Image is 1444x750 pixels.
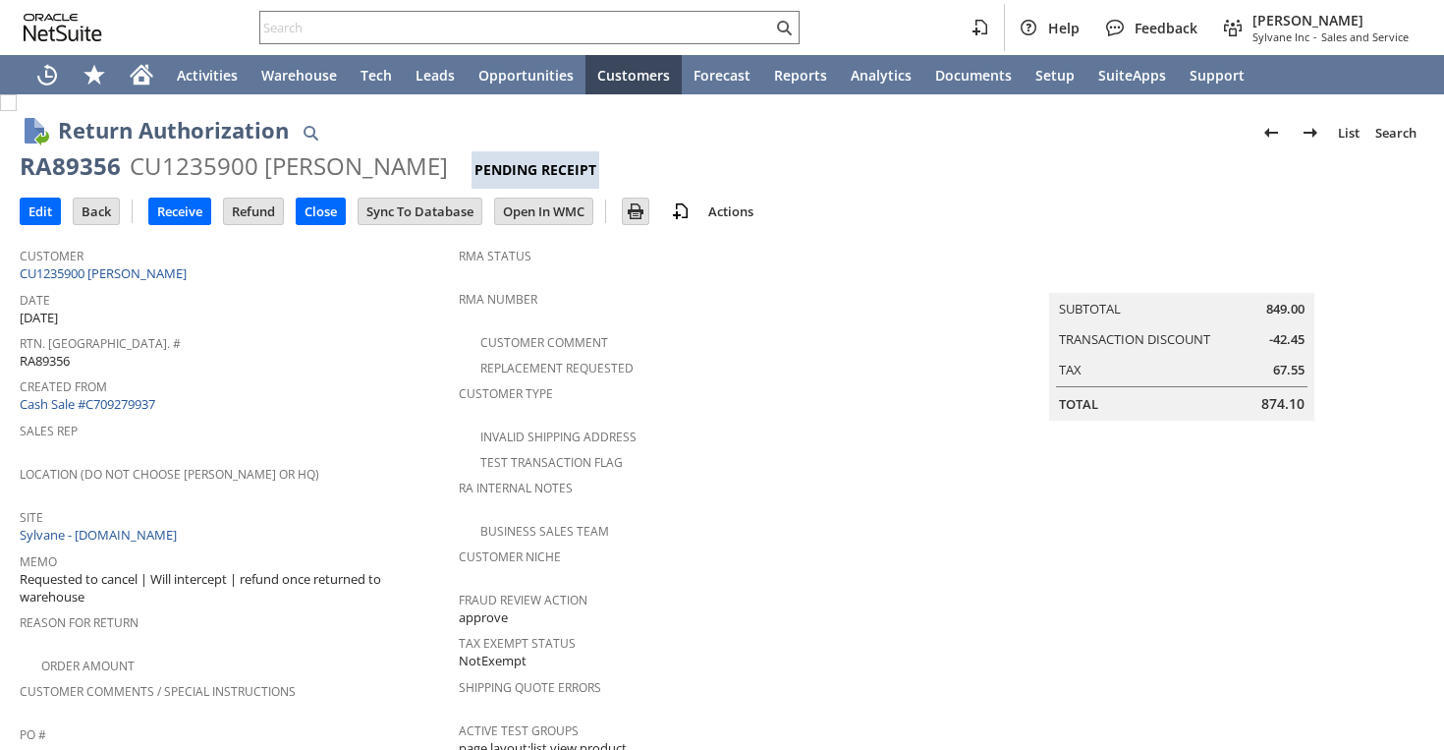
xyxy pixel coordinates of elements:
[20,395,155,413] a: Cash Sale #C709279937
[404,55,467,94] a: Leads
[851,66,912,85] span: Analytics
[20,292,50,309] a: Date
[480,360,634,376] a: Replacement Requested
[177,66,238,85] span: Activities
[250,55,349,94] a: Warehouse
[20,526,182,544] a: Sylvane - [DOMAIN_NAME]
[839,55,923,94] a: Analytics
[1266,300,1305,318] span: 849.00
[459,608,508,627] span: approve
[1313,29,1317,44] span: -
[41,658,135,674] a: Order Amount
[459,385,553,402] a: Customer Type
[1269,330,1305,349] span: -42.45
[24,14,102,41] svg: logo
[20,150,121,182] div: RA89356
[21,199,60,224] input: Edit
[20,423,78,439] a: Sales Rep
[261,66,337,85] span: Warehouse
[1261,394,1305,414] span: 874.10
[130,63,153,87] svg: Home
[20,352,70,371] span: RA89356
[20,726,46,743] a: PO #
[480,454,623,471] a: Test Transaction Flag
[20,683,296,700] a: Customer Comments / Special Instructions
[459,480,573,496] a: RA Internal Notes
[359,199,481,224] input: Sync To Database
[20,248,83,264] a: Customer
[597,66,670,85] span: Customers
[472,151,599,189] div: Pending Receipt
[416,66,455,85] span: Leads
[20,309,58,327] span: [DATE]
[459,592,587,608] a: Fraud Review Action
[1048,19,1080,37] span: Help
[480,334,608,351] a: Customer Comment
[459,248,531,264] a: RMA Status
[1178,55,1256,94] a: Support
[58,114,289,146] h1: Return Authorization
[1299,121,1322,144] img: Next
[478,66,574,85] span: Opportunities
[1098,66,1166,85] span: SuiteApps
[459,679,601,696] a: Shipping Quote Errors
[459,652,527,670] span: NotExempt
[1252,29,1309,44] span: Sylvane Inc
[118,55,165,94] a: Home
[24,55,71,94] a: Recent Records
[20,553,57,570] a: Memo
[20,378,107,395] a: Created From
[1252,11,1409,29] span: [PERSON_NAME]
[623,199,648,224] input: Print
[923,55,1024,94] a: Documents
[1059,395,1098,413] a: Total
[459,635,576,652] a: Tax Exempt Status
[1059,361,1082,378] a: Tax
[459,722,579,739] a: Active Test Groups
[35,63,59,87] svg: Recent Records
[83,63,106,87] svg: Shortcuts
[459,291,537,308] a: RMA Number
[1049,261,1314,293] caption: Summary
[349,55,404,94] a: Tech
[774,66,827,85] span: Reports
[700,202,761,220] a: Actions
[1190,66,1245,85] span: Support
[1059,300,1121,317] a: Subtotal
[669,200,693,223] img: add-record.svg
[495,199,592,224] input: Open In WMC
[297,199,345,224] input: Close
[149,199,210,224] input: Receive
[1135,19,1197,37] span: Feedback
[71,55,118,94] div: Shortcuts
[74,199,119,224] input: Back
[20,466,319,483] a: Location (Do Not Choose [PERSON_NAME] or HQ)
[224,199,283,224] input: Refund
[165,55,250,94] a: Activities
[772,16,796,39] svg: Search
[20,335,181,352] a: Rtn. [GEOGRAPHIC_DATA]. #
[361,66,392,85] span: Tech
[935,66,1012,85] span: Documents
[20,264,192,282] a: CU1235900 [PERSON_NAME]
[480,523,609,540] a: Business Sales Team
[585,55,682,94] a: Customers
[1273,361,1305,379] span: 67.55
[1059,330,1210,348] a: Transaction Discount
[1035,66,1075,85] span: Setup
[480,429,637,445] a: Invalid Shipping Address
[299,121,322,144] img: Quick Find
[1330,117,1367,148] a: List
[1367,117,1424,148] a: Search
[130,150,448,182] div: CU1235900 [PERSON_NAME]
[694,66,750,85] span: Forecast
[1086,55,1178,94] a: SuiteApps
[20,509,43,526] a: Site
[762,55,839,94] a: Reports
[20,614,139,631] a: Reason For Return
[1259,121,1283,144] img: Previous
[682,55,762,94] a: Forecast
[459,548,561,565] a: Customer Niche
[624,200,647,223] img: Print
[1024,55,1086,94] a: Setup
